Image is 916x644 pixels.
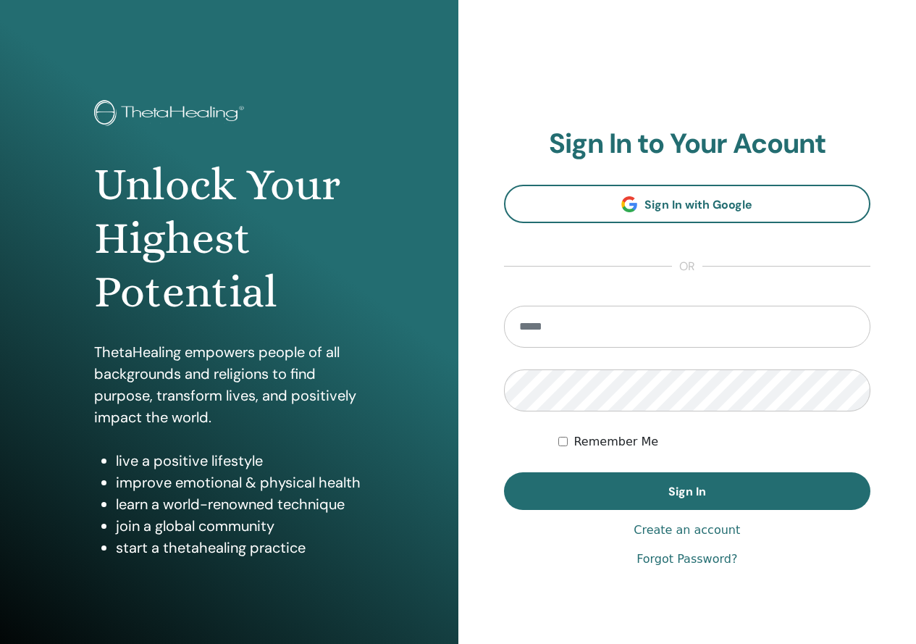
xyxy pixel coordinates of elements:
span: Sign In with Google [644,197,752,212]
p: ThetaHealing empowers people of all backgrounds and religions to find purpose, transform lives, a... [94,341,364,428]
span: or [672,258,702,275]
li: live a positive lifestyle [116,450,364,472]
li: learn a world-renowned technique [116,493,364,515]
li: join a global community [116,515,364,537]
button: Sign In [504,472,871,510]
a: Forgot Password? [636,551,737,568]
div: Keep me authenticated indefinitely or until I manually logout [558,433,870,451]
h1: Unlock Your Highest Potential [94,158,364,319]
li: start a thetahealing practice [116,537,364,559]
a: Sign In with Google [504,185,871,223]
h2: Sign In to Your Acount [504,127,871,161]
li: improve emotional & physical health [116,472,364,493]
label: Remember Me [573,433,658,451]
span: Sign In [668,484,706,499]
a: Create an account [634,522,740,539]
